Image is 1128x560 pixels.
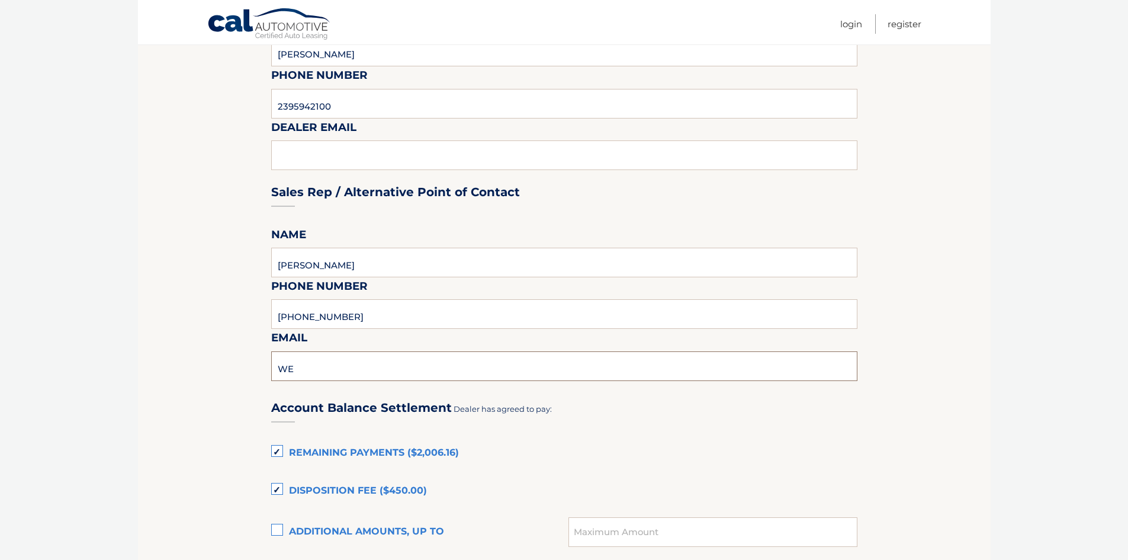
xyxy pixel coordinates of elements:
label: Additional amounts, up to [271,520,569,544]
a: Register [888,14,921,34]
label: Disposition Fee ($450.00) [271,479,857,503]
span: Dealer has agreed to pay: [454,404,552,414]
input: Maximum Amount [568,517,857,547]
label: Phone Number [271,277,368,299]
label: Dealer Email [271,119,356,140]
label: Email [271,329,307,351]
a: Cal Automotive [207,8,332,42]
h3: Account Balance Settlement [271,401,452,415]
h3: Sales Rep / Alternative Point of Contact [271,185,520,200]
label: Remaining Payments ($2,006.16) [271,441,857,465]
a: Login [840,14,862,34]
label: Phone Number [271,66,368,88]
label: Name [271,226,306,248]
